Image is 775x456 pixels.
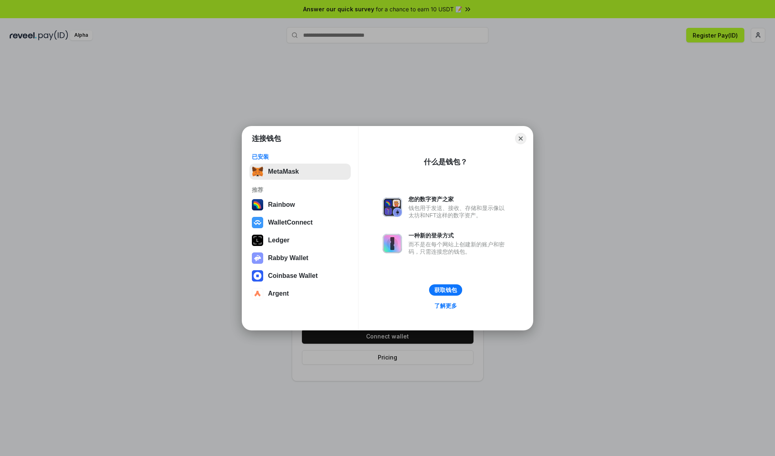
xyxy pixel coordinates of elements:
[424,157,467,167] div: 什么是钱包？
[408,204,509,219] div: 钱包用于发送、接收、存储和显示像以太坊和NFT这样的数字资产。
[249,268,351,284] button: Coinbase Wallet
[515,133,526,144] button: Close
[249,164,351,180] button: MetaMask
[268,272,318,279] div: Coinbase Wallet
[268,254,308,262] div: Rabby Wallet
[252,288,263,299] img: svg+xml,%3Csvg%20width%3D%2228%22%20height%3D%2228%22%20viewBox%3D%220%200%2028%2028%22%20fill%3D...
[252,166,263,177] img: svg+xml,%3Csvg%20fill%3D%22none%22%20height%3D%2233%22%20viewBox%3D%220%200%2035%2033%22%20width%...
[249,214,351,231] button: WalletConnect
[268,168,299,175] div: MetaMask
[268,219,313,226] div: WalletConnect
[249,232,351,248] button: Ledger
[383,198,402,217] img: svg+xml,%3Csvg%20xmlns%3D%22http%3A%2F%2Fwww.w3.org%2F2000%2Fsvg%22%20fill%3D%22none%22%20viewBox...
[252,199,263,210] img: svg+xml,%3Csvg%20width%3D%22120%22%20height%3D%22120%22%20viewBox%3D%220%200%20120%20120%22%20fil...
[249,197,351,213] button: Rainbow
[252,186,348,193] div: 推荐
[249,286,351,302] button: Argent
[429,300,462,311] a: 了解更多
[252,252,263,264] img: svg+xml,%3Csvg%20xmlns%3D%22http%3A%2F%2Fwww.w3.org%2F2000%2Fsvg%22%20fill%3D%22none%22%20viewBox...
[408,232,509,239] div: 一种新的登录方式
[434,302,457,309] div: 了解更多
[249,250,351,266] button: Rabby Wallet
[252,270,263,282] img: svg+xml,%3Csvg%20width%3D%2228%22%20height%3D%2228%22%20viewBox%3D%220%200%2028%2028%22%20fill%3D...
[383,234,402,253] img: svg+xml,%3Csvg%20xmlns%3D%22http%3A%2F%2Fwww.w3.org%2F2000%2Fsvg%22%20fill%3D%22none%22%20viewBox...
[408,195,509,203] div: 您的数字资产之家
[268,290,289,297] div: Argent
[268,201,295,208] div: Rainbow
[268,237,289,244] div: Ledger
[252,235,263,246] img: svg+xml,%3Csvg%20xmlns%3D%22http%3A%2F%2Fwww.w3.org%2F2000%2Fsvg%22%20width%3D%2228%22%20height%3...
[434,286,457,294] div: 获取钱包
[408,241,509,255] div: 而不是在每个网站上创建新的账户和密码，只需连接您的钱包。
[252,153,348,160] div: 已安装
[252,217,263,228] img: svg+xml,%3Csvg%20width%3D%2228%22%20height%3D%2228%22%20viewBox%3D%220%200%2028%2028%22%20fill%3D...
[429,284,462,296] button: 获取钱包
[252,134,281,143] h1: 连接钱包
